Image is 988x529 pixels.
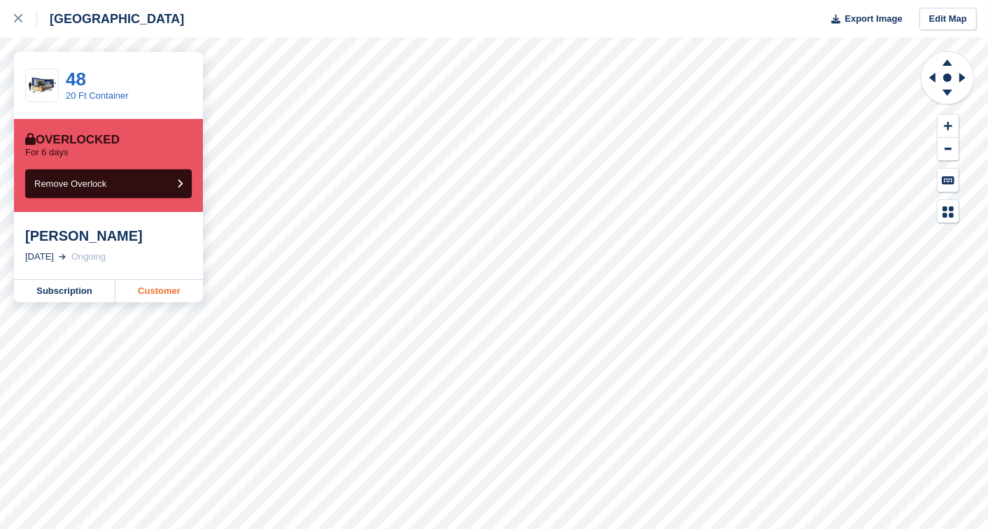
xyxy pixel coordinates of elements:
div: [DATE] [25,250,54,264]
div: Ongoing [71,250,106,264]
a: Edit Map [919,8,977,31]
button: Map Legend [938,200,959,223]
button: Remove Overlock [25,169,192,198]
span: Remove Overlock [34,178,106,189]
button: Export Image [823,8,903,31]
a: Customer [115,280,203,302]
a: Subscription [14,280,115,302]
button: Zoom Out [938,138,959,161]
img: arrow-right-light-icn-cde0832a797a2874e46488d9cf13f60e5c3a73dbe684e267c42b8395dfbc2abf.svg [59,254,66,260]
span: Export Image [845,12,902,26]
a: 48 [66,69,86,90]
div: Overlocked [25,133,120,147]
div: [PERSON_NAME] [25,227,192,244]
a: 20 Ft Container [66,90,129,101]
p: For 6 days [25,147,68,158]
button: Zoom In [938,115,959,138]
img: 20-ft-container%20(34).jpg [26,73,58,98]
button: Keyboard Shortcuts [938,169,959,192]
div: [GEOGRAPHIC_DATA] [37,10,184,27]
